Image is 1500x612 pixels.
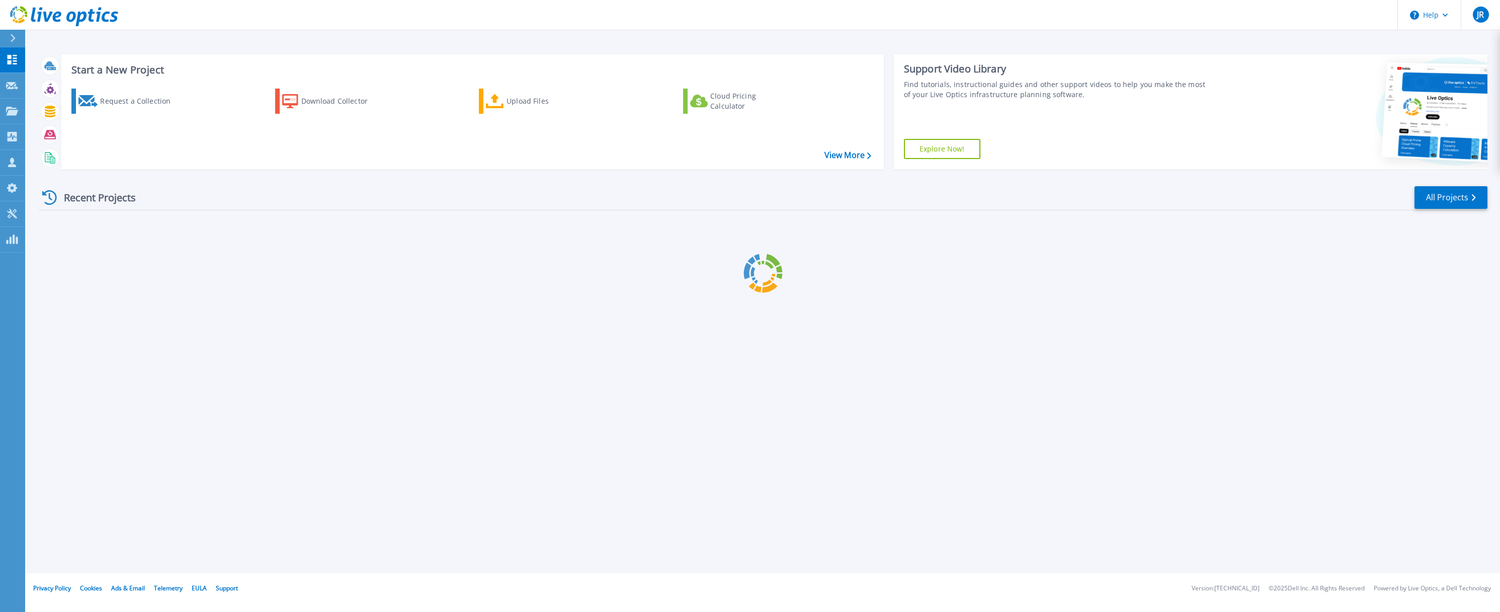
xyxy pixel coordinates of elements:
a: Cookies [80,584,102,592]
li: Version: [TECHNICAL_ID] [1192,585,1260,592]
a: Request a Collection [71,89,184,114]
li: Powered by Live Optics, a Dell Technology [1374,585,1491,592]
div: Upload Files [507,91,587,111]
div: Request a Collection [100,91,181,111]
span: JR [1477,11,1484,19]
a: Support [216,584,238,592]
a: Telemetry [154,584,183,592]
a: Cloud Pricing Calculator [683,89,795,114]
a: All Projects [1414,186,1487,209]
a: Upload Files [479,89,591,114]
div: Recent Projects [39,185,149,210]
a: Ads & Email [111,584,145,592]
li: © 2025 Dell Inc. All Rights Reserved [1269,585,1365,592]
div: Support Video Library [904,62,1213,75]
h3: Start a New Project [71,64,871,75]
div: Find tutorials, instructional guides and other support videos to help you make the most of your L... [904,80,1213,100]
div: Download Collector [301,91,382,111]
a: Explore Now! [904,139,980,159]
a: Download Collector [275,89,387,114]
a: EULA [192,584,207,592]
a: View More [824,150,871,160]
div: Cloud Pricing Calculator [710,91,791,111]
a: Privacy Policy [33,584,71,592]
